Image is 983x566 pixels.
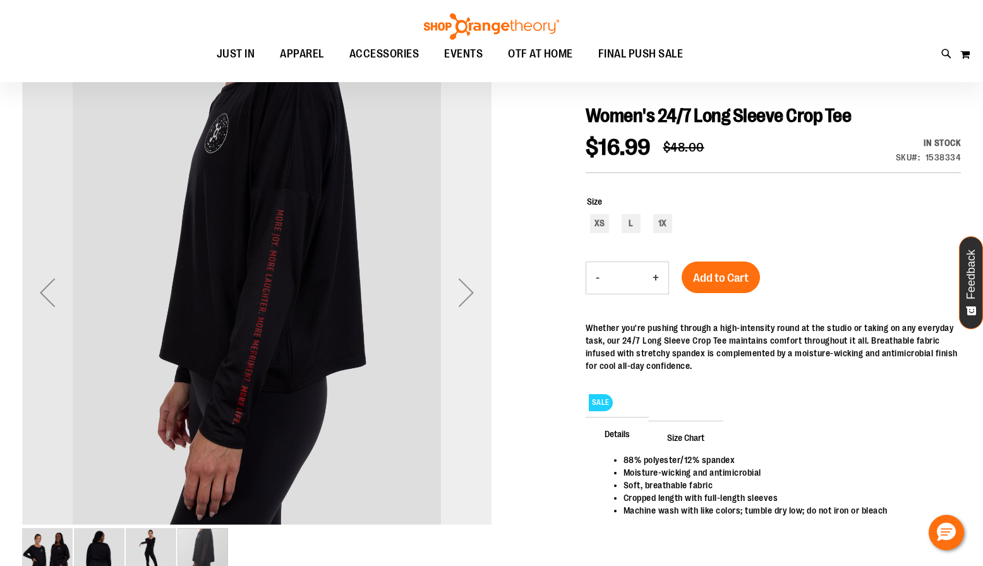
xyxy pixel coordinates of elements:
div: L [622,214,641,233]
li: Soft, breathable fabric [624,479,948,491]
div: 1538334 [926,151,962,164]
button: Add to Cart [682,262,760,293]
a: OTF AT HOME [495,40,586,69]
button: Feedback - Show survey [959,236,983,329]
a: ACCESSORIES [337,40,432,69]
div: XS [590,214,609,233]
span: Details [586,417,649,450]
span: ACCESSORIES [349,40,419,68]
a: FINAL PUSH SALE [586,40,696,69]
div: Next [441,57,492,527]
span: FINAL PUSH SALE [598,40,684,68]
strong: SKU [896,152,920,162]
a: EVENTS [431,40,495,69]
li: Cropped length with full-length sleeves [624,491,948,504]
span: Add to Cart [693,271,749,285]
li: Machine wash with like colors; tumble dry low; do not iron or bleach [624,504,948,517]
div: 1X [653,214,672,233]
div: Availability [896,136,962,149]
div: Whether you're pushing through a high-intensity round at the studio or taking on any everyday tas... [586,322,961,372]
button: Decrease product quantity [586,262,609,294]
a: APPAREL [267,40,337,68]
span: $48.00 [663,140,704,155]
li: 88% polyester/12% spandex [624,454,948,466]
span: Feedback [965,250,977,299]
img: Shop Orangetheory [422,13,561,40]
img: Alternate image #3 for 1538334 [22,55,492,524]
span: $16.99 [586,135,651,160]
span: SALE [589,394,613,411]
button: Increase product quantity [643,262,668,294]
a: JUST IN [204,40,268,69]
div: Previous [22,57,73,527]
span: APPAREL [280,40,324,68]
input: Product quantity [609,263,643,293]
button: Hello, have a question? Let’s chat. [929,515,964,550]
span: OTF AT HOME [508,40,573,68]
span: JUST IN [217,40,255,68]
li: Moisture-wicking and antimicrobial [624,466,948,479]
span: EVENTS [444,40,483,68]
span: Size [587,196,602,207]
span: Women's 24/7 Long Sleeve Crop Tee [586,105,852,126]
div: In stock [896,136,962,149]
span: Size Chart [648,421,723,454]
div: Alternate image #3 for 1538334 [22,57,492,527]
